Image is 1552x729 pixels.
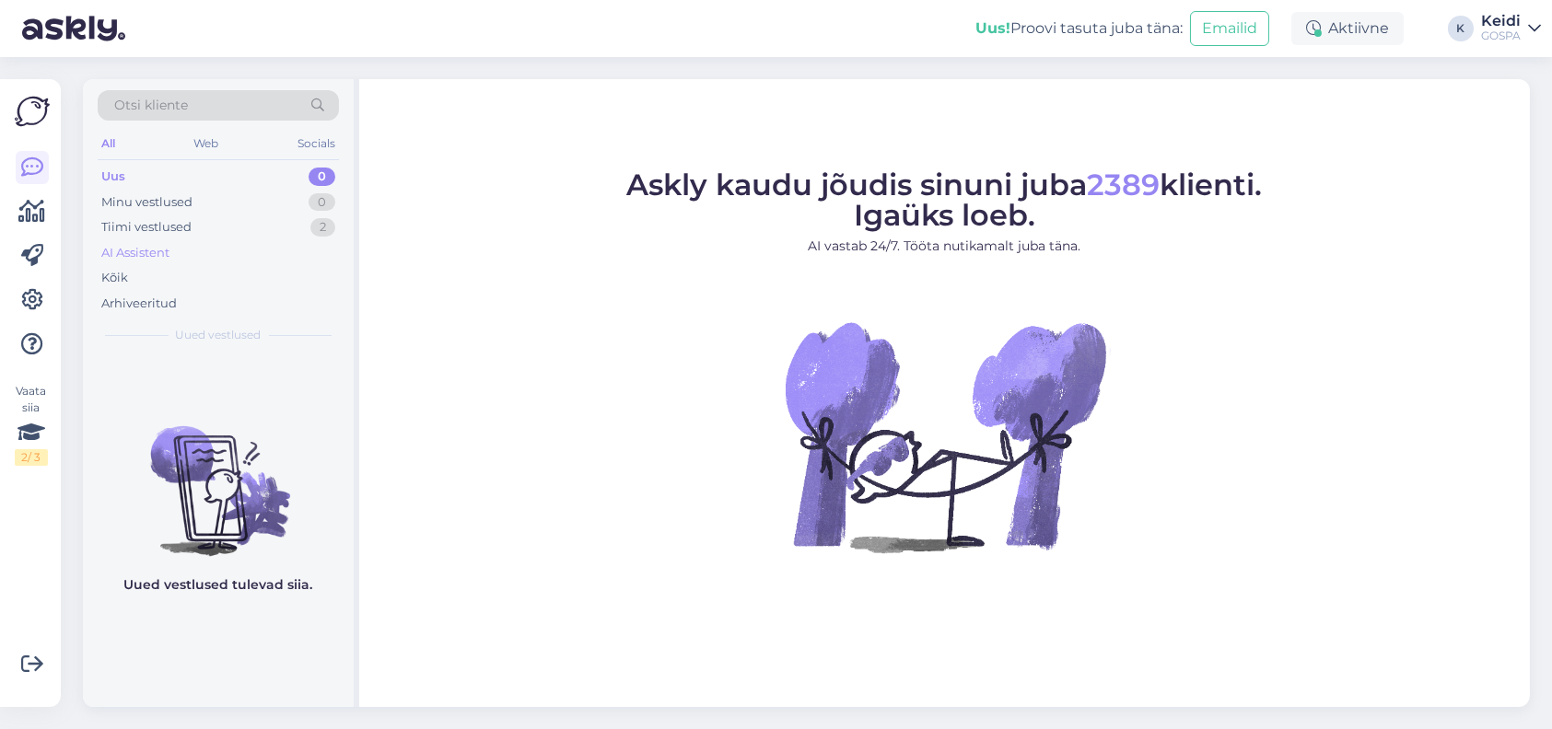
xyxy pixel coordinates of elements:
img: No chats [83,393,354,559]
p: Uued vestlused tulevad siia. [124,575,313,595]
div: AI Assistent [101,244,169,262]
div: GOSPA [1481,29,1521,43]
span: Otsi kliente [114,96,188,115]
div: Uus [101,168,125,186]
div: Aktiivne [1291,12,1404,45]
img: No Chat active [779,271,1111,602]
span: Uued vestlused [176,327,262,343]
span: 2389 [1088,167,1161,202]
div: Proovi tasuta juba täna: [975,17,1183,40]
div: Keidi [1481,14,1521,29]
div: All [98,132,119,156]
div: Socials [294,132,339,156]
div: Arhiveeritud [101,295,177,313]
button: Emailid [1190,11,1269,46]
div: Minu vestlused [101,193,193,212]
div: Vaata siia [15,383,48,466]
div: Kõik [101,269,128,287]
div: 2 / 3 [15,449,48,466]
div: Web [191,132,223,156]
div: K [1448,16,1474,41]
div: 2 [310,218,335,237]
b: Uus! [975,19,1010,37]
span: Askly kaudu jõudis sinuni juba klienti. Igaüks loeb. [627,167,1263,233]
a: KeidiGOSPA [1481,14,1541,43]
div: 0 [309,193,335,212]
div: 0 [309,168,335,186]
div: Tiimi vestlused [101,218,192,237]
img: Askly Logo [15,94,50,129]
p: AI vastab 24/7. Tööta nutikamalt juba täna. [627,237,1263,256]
